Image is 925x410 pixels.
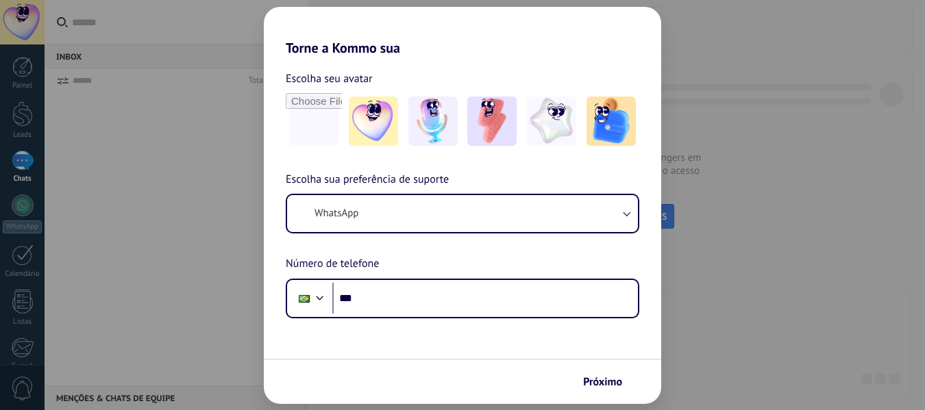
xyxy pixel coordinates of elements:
img: -1.jpeg [349,97,398,146]
img: -4.jpeg [527,97,576,146]
span: Próximo [583,377,622,387]
img: -3.jpeg [467,97,517,146]
div: Brazil: + 55 [291,284,317,313]
button: WhatsApp [287,195,638,232]
h2: Torne a Kommo sua [264,7,661,56]
span: Escolha seu avatar [286,70,373,88]
span: Escolha sua preferência de suporte [286,171,449,189]
span: WhatsApp [314,207,358,220]
button: Próximo [577,370,641,394]
img: -2.jpeg [408,97,458,146]
img: -5.jpeg [587,97,636,146]
span: Número de telefone [286,255,379,273]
